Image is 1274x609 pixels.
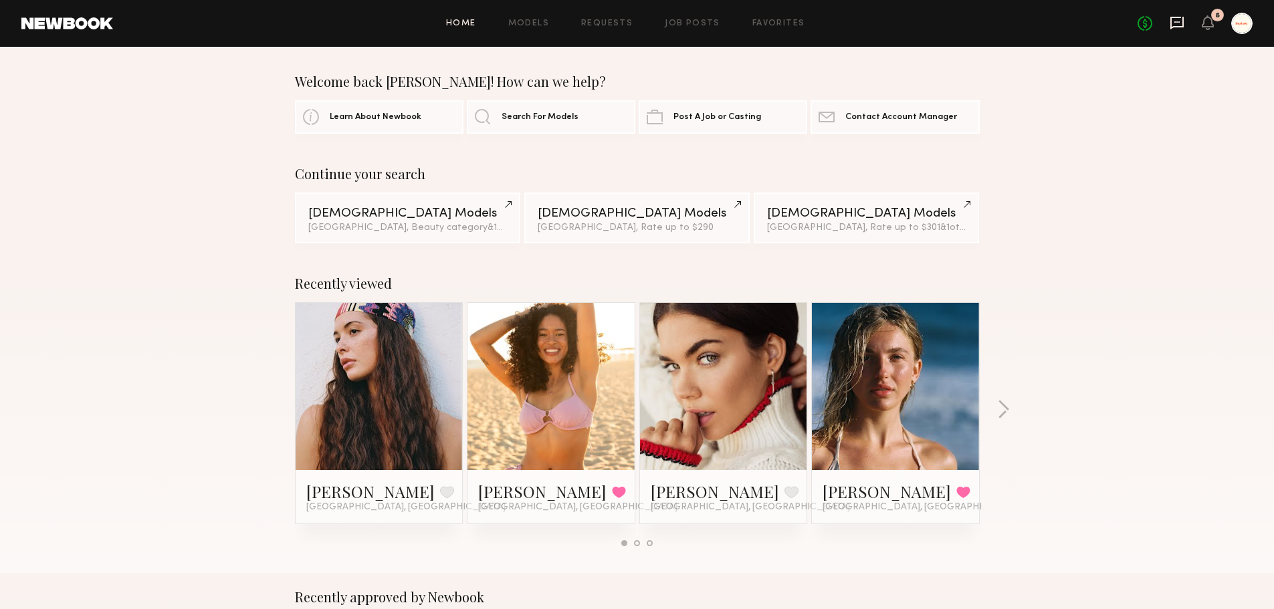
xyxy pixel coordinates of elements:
a: [PERSON_NAME] [478,481,607,502]
div: Continue your search [295,166,980,182]
a: [DEMOGRAPHIC_DATA] Models[GEOGRAPHIC_DATA], Rate up to $301&1other filter [754,193,979,243]
div: [DEMOGRAPHIC_DATA] Models [767,207,966,220]
a: Post A Job or Casting [639,100,807,134]
div: Welcome back [PERSON_NAME]! How can we help? [295,74,980,90]
div: [GEOGRAPHIC_DATA], Rate up to $301 [767,223,966,233]
a: [PERSON_NAME] [306,481,435,502]
div: Recently viewed [295,275,980,291]
a: Home [446,19,476,28]
span: & 1 other filter [488,223,545,232]
a: [PERSON_NAME] [651,481,779,502]
span: Learn About Newbook [330,113,421,122]
a: Search For Models [467,100,635,134]
div: [DEMOGRAPHIC_DATA] Models [308,207,507,220]
a: [PERSON_NAME] [823,481,951,502]
span: [GEOGRAPHIC_DATA], [GEOGRAPHIC_DATA] [823,502,1022,513]
span: & 1 other filter [940,223,998,232]
a: Learn About Newbook [295,100,463,134]
span: Post A Job or Casting [673,113,761,122]
a: Job Posts [665,19,720,28]
span: [GEOGRAPHIC_DATA], [GEOGRAPHIC_DATA] [306,502,506,513]
span: Contact Account Manager [845,113,957,122]
div: [GEOGRAPHIC_DATA], Beauty category [308,223,507,233]
a: [DEMOGRAPHIC_DATA] Models[GEOGRAPHIC_DATA], Rate up to $290 [524,193,750,243]
div: [DEMOGRAPHIC_DATA] Models [538,207,736,220]
span: [GEOGRAPHIC_DATA], [GEOGRAPHIC_DATA] [478,502,677,513]
span: Search For Models [502,113,578,122]
a: Models [508,19,549,28]
a: Contact Account Manager [811,100,979,134]
a: Favorites [752,19,805,28]
div: [GEOGRAPHIC_DATA], Rate up to $290 [538,223,736,233]
a: Requests [581,19,633,28]
div: 8 [1215,12,1220,19]
div: Recently approved by Newbook [295,589,980,605]
span: [GEOGRAPHIC_DATA], [GEOGRAPHIC_DATA] [651,502,850,513]
a: [DEMOGRAPHIC_DATA] Models[GEOGRAPHIC_DATA], Beauty category&1other filter [295,193,520,243]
